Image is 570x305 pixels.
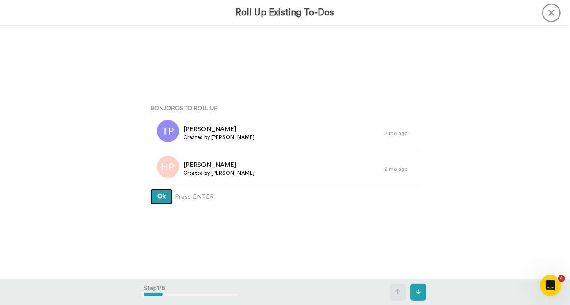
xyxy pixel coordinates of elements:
span: Press ENTER [175,192,214,201]
div: 2 mo ago [384,130,415,137]
iframe: Intercom live chat [540,275,561,296]
span: Created by [PERSON_NAME] [183,169,255,177]
h4: Bonjoros To Roll Up [150,105,420,111]
button: Ok [150,189,173,205]
div: 2 mo ago [384,166,415,173]
div: Step 1 / 5 [144,279,238,305]
img: tp.png [157,120,179,142]
span: 4 [558,275,565,282]
span: Created by [PERSON_NAME] [183,134,255,141]
img: hp.png [157,156,179,178]
h3: Roll Up Existing To-Dos [236,8,334,18]
span: Ok [157,193,166,200]
span: [PERSON_NAME] [183,161,255,169]
span: [PERSON_NAME] [183,125,255,134]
